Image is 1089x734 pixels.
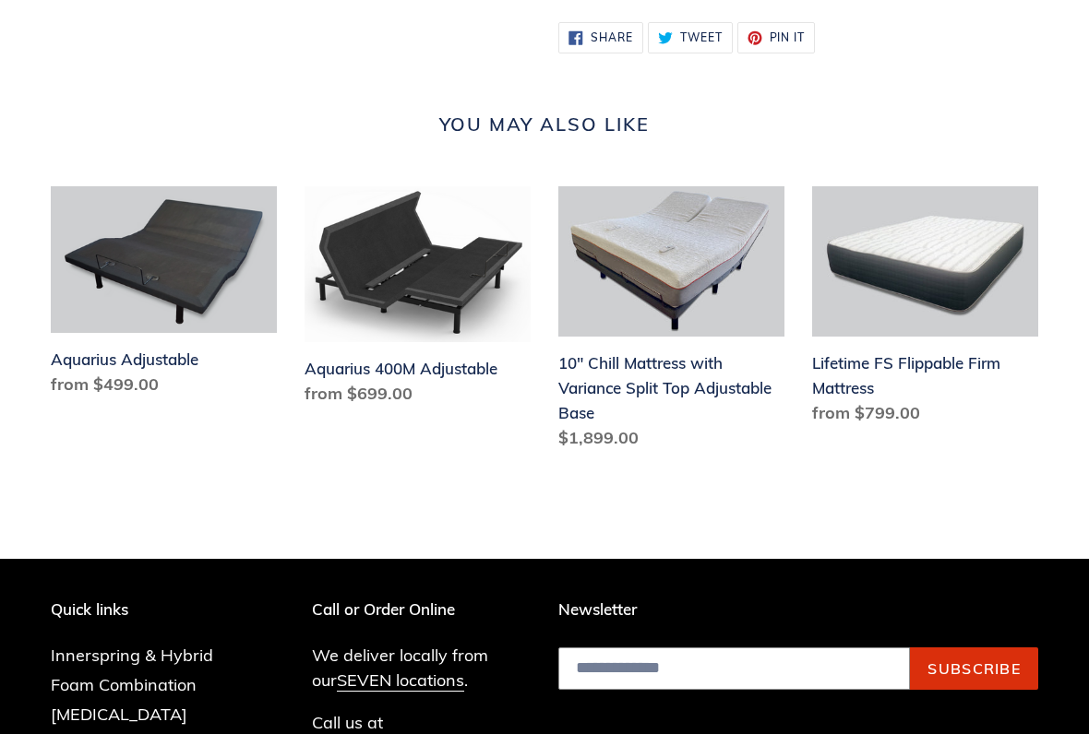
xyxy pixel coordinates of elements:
[51,704,187,725] a: [MEDICAL_DATA]
[51,674,197,695] a: Foam Combination
[305,186,531,412] a: Aquarius 400M Adjustable
[558,186,784,457] a: 10" Chill Mattress with Variance Split Top Adjustable Base
[51,113,1038,136] h2: You may also like
[51,645,213,666] a: Innerspring & Hybrid
[591,32,633,43] span: Share
[680,32,723,43] span: Tweet
[312,600,532,619] p: Call or Order Online
[337,669,464,692] a: SEVEN locations
[910,647,1038,690] button: Subscribe
[770,32,806,43] span: Pin it
[312,643,532,693] p: We deliver locally from our .
[927,659,1021,678] span: Subscribe
[812,186,1038,432] a: Lifetime FS Flippable Firm Mattress
[558,600,1038,619] p: Newsletter
[51,186,277,404] a: Aquarius Adjustable
[51,600,241,619] p: Quick links
[558,647,910,690] input: Email address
